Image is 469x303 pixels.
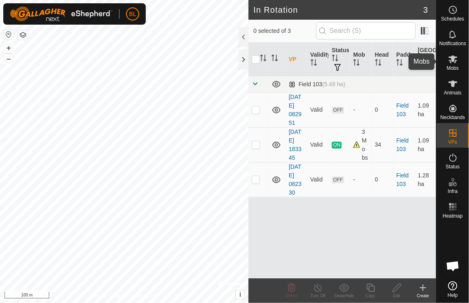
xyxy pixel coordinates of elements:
h2: In Rotation [253,5,423,15]
a: Privacy Policy [92,292,123,300]
a: Field 103 [396,102,409,117]
p-sorticon: Activate to sort [271,56,278,62]
span: Schedules [441,16,464,21]
td: 0 [372,92,393,127]
td: Valid [307,162,329,197]
td: 1.28 ha [415,162,436,197]
a: [DATE] 082330 [289,163,301,196]
p-sorticon: Activate to sort [375,60,382,67]
th: [GEOGRAPHIC_DATA] Area [415,43,436,76]
a: [DATE] 183345 [289,129,301,161]
a: Field 103 [396,137,409,152]
td: 1.09 ha [415,92,436,127]
span: 0 selected of 3 [253,27,316,35]
th: VP [285,43,307,76]
div: Show/Hide [331,293,357,299]
td: 0 [372,162,393,197]
td: 1.09 ha [415,127,436,162]
span: Heatmap [443,213,463,218]
button: Map Layers [18,30,28,40]
p-sorticon: Activate to sort [396,60,403,67]
span: Notifications [439,41,466,46]
span: Animals [444,90,462,95]
div: Create [410,293,436,299]
th: Status [329,43,350,76]
span: Mobs [447,66,459,71]
p-sorticon: Activate to sort [353,60,360,67]
input: Search (S) [316,22,416,39]
button: i [236,290,245,299]
td: 34 [372,127,393,162]
img: Gallagher Logo [10,7,113,21]
div: - [353,175,368,184]
span: Help [448,293,458,298]
p-sorticon: Activate to sort [310,60,317,67]
p-sorticon: Activate to sort [418,64,425,71]
span: ON [332,142,342,149]
th: Paddock [393,43,414,76]
div: Edit [384,293,410,299]
span: Neckbands [440,115,465,120]
div: Turn Off [305,293,331,299]
span: BL [129,10,136,18]
a: Contact Us [132,292,156,300]
button: + [4,43,14,53]
th: Head [372,43,393,76]
span: OFF [332,107,344,114]
div: Copy [357,293,384,299]
th: Mob [350,43,371,76]
span: Infra [448,189,458,194]
a: Field 103 [396,172,409,187]
a: Help [437,278,469,301]
span: i [239,291,241,298]
div: Field 103 [289,81,345,88]
span: OFF [332,177,344,184]
p-sorticon: Activate to sort [260,56,267,62]
td: Valid [307,127,329,162]
span: Delete [286,294,298,298]
a: [DATE] 082951 [289,94,301,126]
span: (5.48 ha) [322,81,345,87]
button: – [4,54,14,64]
span: 3 [423,4,428,16]
th: Validity [307,43,329,76]
div: - [353,106,368,114]
span: Status [446,164,460,169]
div: 3 Mobs [353,128,368,162]
div: Open chat [441,254,465,278]
td: Valid [307,92,329,127]
span: VPs [448,140,457,145]
button: Reset Map [4,30,14,39]
p-sorticon: Activate to sort [332,56,338,62]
